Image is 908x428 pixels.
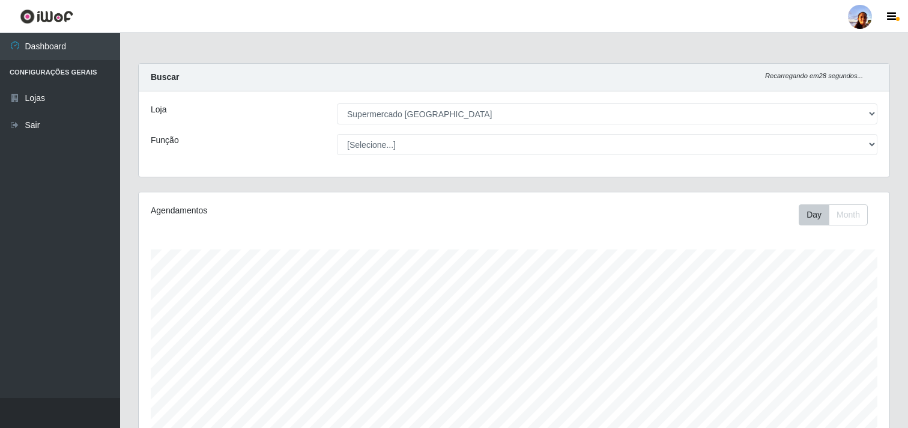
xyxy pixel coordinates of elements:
button: Month [829,204,868,225]
strong: Buscar [151,72,179,82]
label: Loja [151,103,166,116]
img: CoreUI Logo [20,9,73,24]
i: Recarregando em 28 segundos... [765,72,863,79]
div: Toolbar with button groups [799,204,877,225]
div: Agendamentos [151,204,443,217]
div: First group [799,204,868,225]
button: Day [799,204,829,225]
label: Função [151,134,179,147]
